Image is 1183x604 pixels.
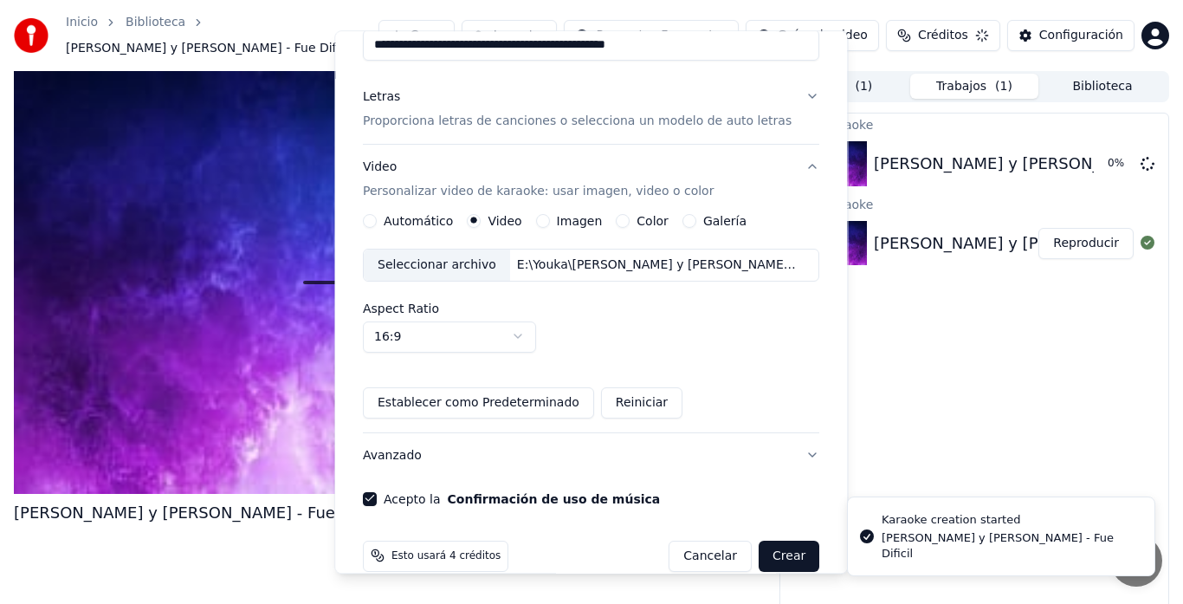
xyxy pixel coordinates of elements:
[488,215,522,227] label: Video
[363,387,594,419] button: Establecer como Predeterminado
[557,215,603,227] label: Imagen
[363,75,819,144] button: LetrasProporciona letras de canciones o selecciona un modelo de auto letras
[601,387,682,419] button: Reiniciar
[363,159,714,200] div: Video
[669,541,753,572] button: Cancelar
[384,493,660,505] label: Acepto la
[363,88,400,106] div: Letras
[759,541,819,572] button: Crear
[364,250,510,281] div: Seleccionar archivo
[363,214,819,432] div: VideoPersonalizar video de karaoke: usar imagen, video o color
[363,433,819,478] button: Avanzado
[363,302,819,315] label: Aspect Ratio
[363,145,819,214] button: VideoPersonalizar video de karaoke: usar imagen, video o color
[363,113,792,130] p: Proporciona letras de canciones o selecciona un modelo de auto letras
[510,257,805,274] div: E:\Youka\[PERSON_NAME] y [PERSON_NAME] - Fue Dificil.mp4
[637,215,669,227] label: Color
[448,493,661,505] button: Acepto la
[391,549,501,563] span: Esto usará 4 créditos
[703,215,747,227] label: Galería
[384,215,453,227] label: Automático
[363,183,714,200] p: Personalizar video de karaoke: usar imagen, video o color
